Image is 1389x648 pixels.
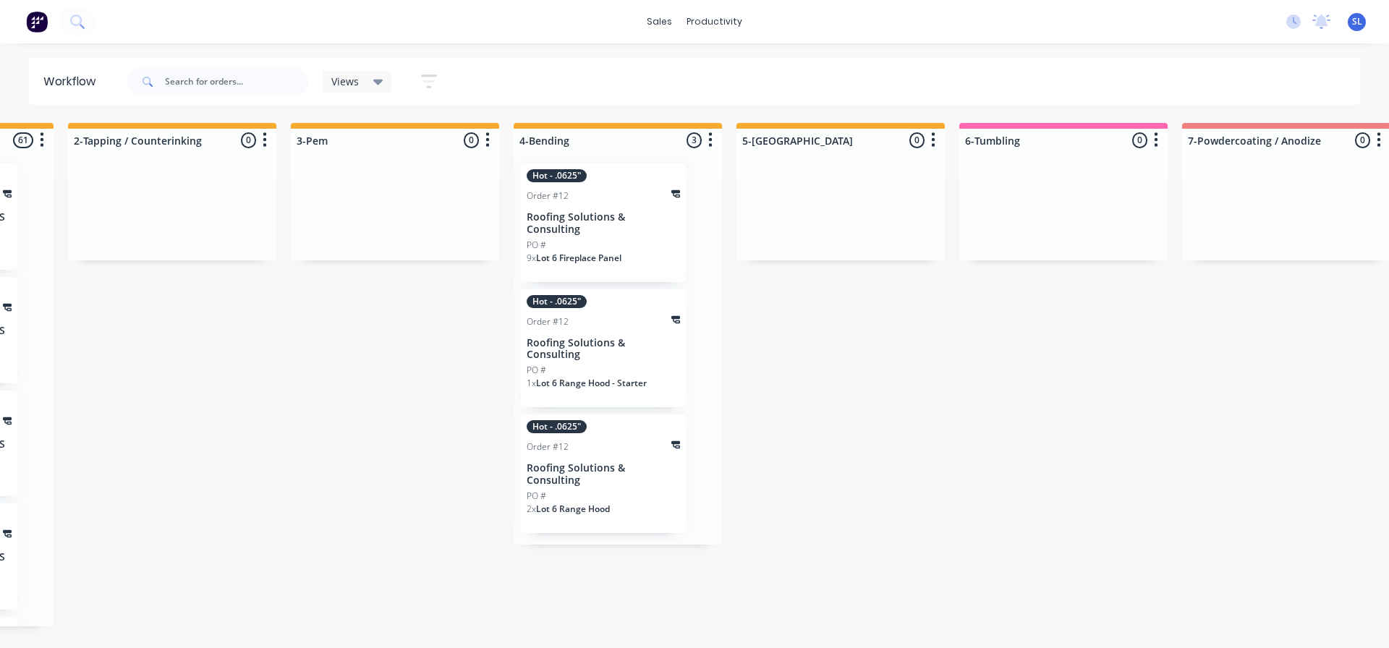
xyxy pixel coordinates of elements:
[521,163,686,282] div: Hot - .0625"Order #12Roofing Solutions & ConsultingPO #9xLot 6 Fireplace Panel
[527,239,546,252] p: PO #
[26,11,48,33] img: Factory
[527,462,680,487] p: Roofing Solutions & Consulting
[1352,15,1362,28] span: SL
[165,67,308,96] input: Search for orders...
[527,337,680,362] p: Roofing Solutions & Consulting
[527,420,587,433] div: Hot - .0625"
[536,377,647,389] span: Lot 6 Range Hood - Starter
[527,364,546,377] p: PO #
[536,252,621,264] span: Lot 6 Fireplace Panel
[527,295,587,308] div: Hot - .0625"
[331,74,359,89] span: Views
[527,503,536,515] span: 2 x
[640,11,679,33] div: sales
[679,11,749,33] div: productivity
[527,211,680,236] p: Roofing Solutions & Consulting
[43,73,103,90] div: Workflow
[521,414,686,533] div: Hot - .0625"Order #12Roofing Solutions & ConsultingPO #2xLot 6 Range Hood
[527,490,546,503] p: PO #
[527,169,587,182] div: Hot - .0625"
[527,189,569,202] div: Order #12
[527,252,536,264] span: 9 x
[521,289,686,408] div: Hot - .0625"Order #12Roofing Solutions & ConsultingPO #1xLot 6 Range Hood - Starter
[527,315,569,328] div: Order #12
[527,377,536,389] span: 1 x
[527,440,569,453] div: Order #12
[536,503,610,515] span: Lot 6 Range Hood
